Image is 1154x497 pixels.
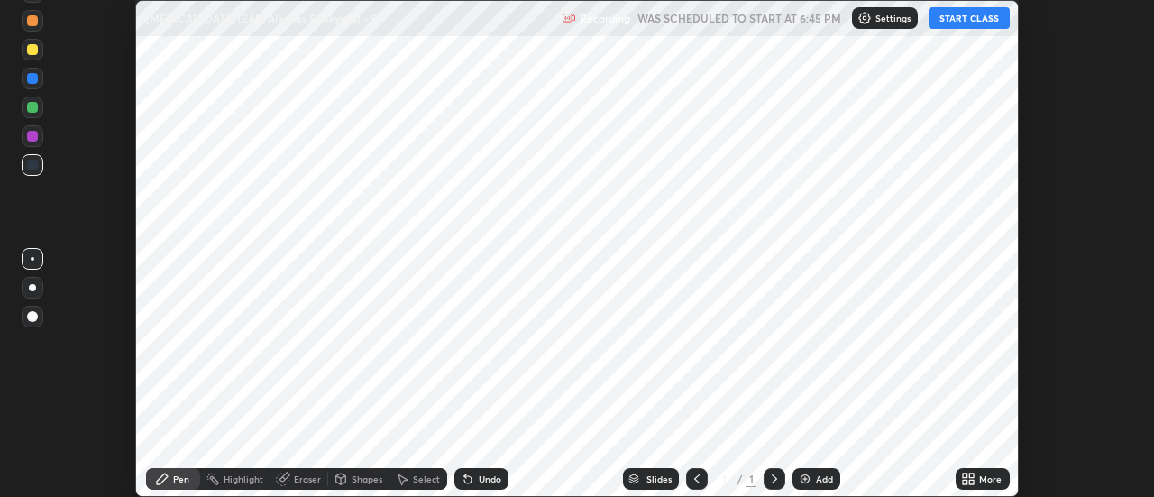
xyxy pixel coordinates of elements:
div: Undo [479,474,501,483]
h5: WAS SCHEDULED TO START AT 6:45 PM [637,10,841,26]
div: / [737,474,742,484]
div: More [979,474,1002,483]
p: Recording [580,12,630,25]
div: Add [816,474,833,483]
div: Slides [646,474,672,483]
img: recording.375f2c34.svg [562,11,576,25]
div: Pen [173,474,189,483]
button: START CLASS [929,7,1010,29]
div: 1 [746,471,756,487]
p: [MEDICAL_DATA] (EAR: Alkenes & Alkynes) - 9 [146,11,377,25]
div: Select [413,474,440,483]
div: Highlight [224,474,263,483]
p: Settings [875,14,911,23]
div: 1 [715,474,733,484]
div: Eraser [294,474,321,483]
div: Shapes [352,474,382,483]
img: add-slide-button [798,472,812,486]
img: class-settings-icons [857,11,872,25]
